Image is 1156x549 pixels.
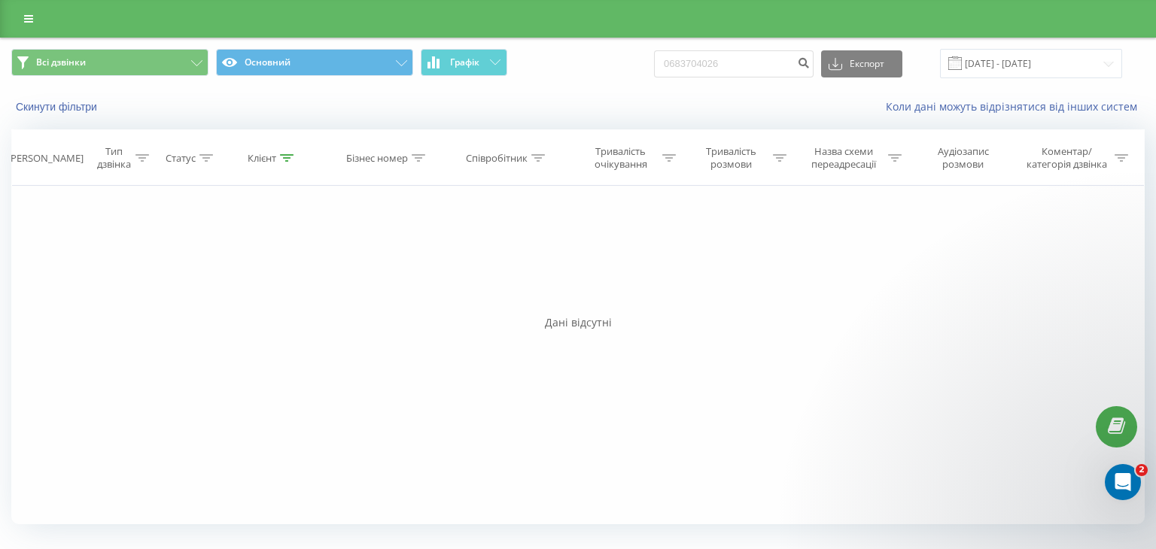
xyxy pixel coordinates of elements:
[11,49,208,76] button: Всі дзвінки
[421,49,507,76] button: Графік
[693,145,769,171] div: Тривалість розмови
[166,152,196,165] div: Статус
[450,57,479,68] span: Графік
[583,145,659,171] div: Тривалість очікування
[1136,464,1148,476] span: 2
[36,56,86,68] span: Всі дзвінки
[886,99,1145,114] a: Коли дані можуть відрізнятися вiд інших систем
[11,100,105,114] button: Скинути фільтри
[821,50,902,77] button: Експорт
[1105,464,1141,500] iframe: Intercom live chat
[8,152,84,165] div: [PERSON_NAME]
[248,152,276,165] div: Клієнт
[96,145,132,171] div: Тип дзвінка
[654,50,814,77] input: Пошук за номером
[1023,145,1111,171] div: Коментар/категорія дзвінка
[919,145,1008,171] div: Аудіозапис розмови
[346,152,408,165] div: Бізнес номер
[11,315,1145,330] div: Дані відсутні
[466,152,528,165] div: Співробітник
[804,145,884,171] div: Назва схеми переадресації
[216,49,413,76] button: Основний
